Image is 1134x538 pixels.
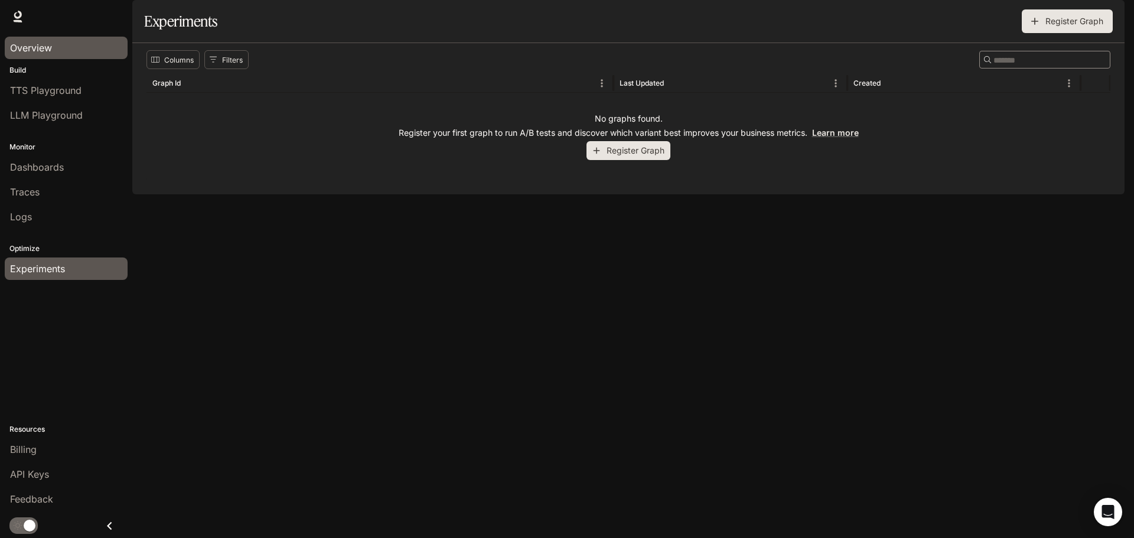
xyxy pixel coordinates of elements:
[595,113,663,125] p: No graphs found.
[665,74,683,92] button: Sort
[1094,498,1122,526] div: Open Intercom Messenger
[146,50,200,69] button: Select columns
[152,79,181,87] div: Graph Id
[1022,9,1113,33] button: Register Graph
[979,51,1110,69] div: Search
[182,74,200,92] button: Sort
[204,50,249,69] button: Show filters
[586,141,670,161] button: Register Graph
[1060,74,1078,92] button: Menu
[812,128,859,138] a: Learn more
[827,74,845,92] button: Menu
[620,79,664,87] div: Last Updated
[882,74,900,92] button: Sort
[144,9,217,33] h1: Experiments
[399,127,859,139] p: Register your first graph to run A/B tests and discover which variant best improves your business...
[853,79,881,87] div: Created
[593,74,611,92] button: Menu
